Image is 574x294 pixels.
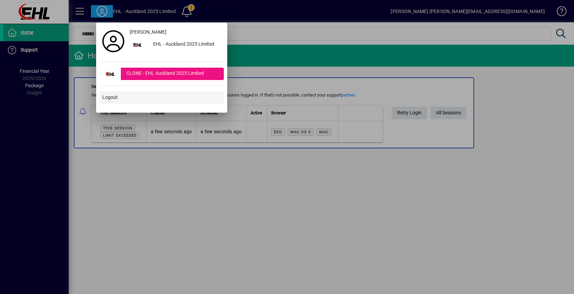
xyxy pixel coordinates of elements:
[130,29,167,36] span: [PERSON_NAME]
[127,38,224,51] button: EHL - Auckland 2025 Limited
[148,38,224,51] div: EHL - Auckland 2025 Limited
[100,91,224,104] button: Logout
[100,68,224,80] button: CLONE - EHL Auckland 2025 Limited
[127,26,224,38] a: [PERSON_NAME]
[121,68,224,80] div: CLONE - EHL Auckland 2025 Limited
[102,94,118,101] span: Logout
[100,35,127,47] a: Profile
